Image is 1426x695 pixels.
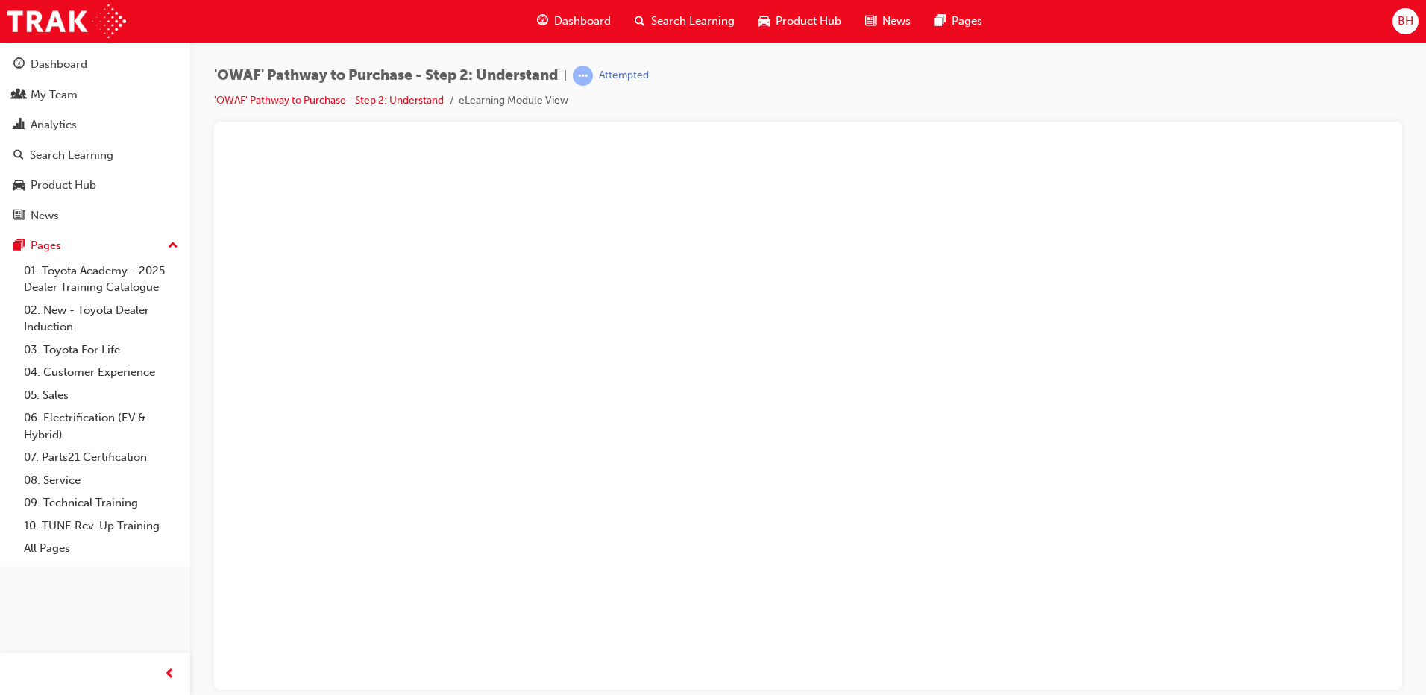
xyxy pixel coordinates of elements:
span: guage-icon [537,12,548,31]
span: prev-icon [164,665,175,684]
button: Pages [6,232,184,260]
span: BH [1398,13,1413,30]
div: News [31,207,59,224]
a: 03. Toyota For Life [18,339,184,362]
li: eLearning Module View [459,92,568,110]
span: chart-icon [13,119,25,132]
button: BH [1392,8,1419,34]
span: up-icon [168,236,178,256]
a: pages-iconPages [923,6,994,37]
a: news-iconNews [853,6,923,37]
a: 10. TUNE Rev-Up Training [18,515,184,538]
a: All Pages [18,537,184,560]
div: Attempted [599,69,649,83]
span: car-icon [13,179,25,192]
span: | [564,67,567,84]
a: guage-iconDashboard [525,6,623,37]
button: DashboardMy TeamAnalyticsSearch LearningProduct HubNews [6,48,184,232]
a: Product Hub [6,172,184,199]
a: 02. New - Toyota Dealer Induction [18,299,184,339]
span: Search Learning [651,13,735,30]
a: Analytics [6,111,184,139]
a: search-iconSearch Learning [623,6,747,37]
span: people-icon [13,89,25,102]
div: Search Learning [30,147,113,164]
span: Pages [952,13,982,30]
span: pages-icon [13,239,25,253]
a: Dashboard [6,51,184,78]
span: search-icon [635,12,645,31]
span: search-icon [13,149,24,163]
a: My Team [6,81,184,109]
a: 07. Parts21 Certification [18,446,184,469]
span: guage-icon [13,58,25,72]
span: 'OWAF' Pathway to Purchase - Step 2: Understand [214,67,558,84]
span: Product Hub [776,13,841,30]
div: Dashboard [31,56,87,73]
a: News [6,202,184,230]
span: pages-icon [935,12,946,31]
a: Search Learning [6,142,184,169]
a: 'OWAF' Pathway to Purchase - Step 2: Understand [214,94,444,107]
span: learningRecordVerb_ATTEMPT-icon [573,66,593,86]
a: 08. Service [18,469,184,492]
a: 05. Sales [18,384,184,407]
span: News [882,13,911,30]
span: news-icon [865,12,876,31]
div: Product Hub [31,177,96,194]
div: Pages [31,237,61,254]
a: 09. Technical Training [18,491,184,515]
div: My Team [31,87,78,104]
div: Analytics [31,116,77,133]
a: 01. Toyota Academy - 2025 Dealer Training Catalogue [18,260,184,299]
span: news-icon [13,210,25,223]
span: car-icon [758,12,770,31]
a: car-iconProduct Hub [747,6,853,37]
a: 06. Electrification (EV & Hybrid) [18,406,184,446]
a: 04. Customer Experience [18,361,184,384]
img: Trak [7,4,126,38]
span: Dashboard [554,13,611,30]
